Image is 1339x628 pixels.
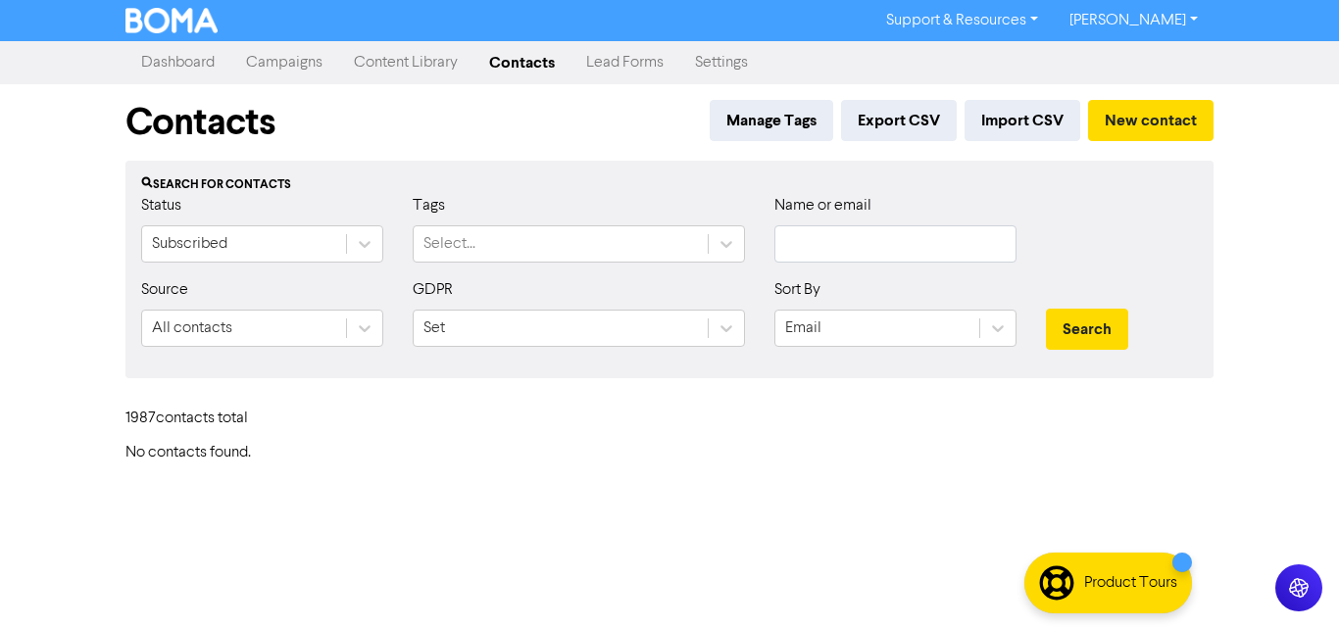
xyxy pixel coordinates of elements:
[141,194,181,217] label: Status
[152,232,227,256] div: Subscribed
[1054,5,1214,36] a: [PERSON_NAME]
[570,43,679,82] a: Lead Forms
[774,194,871,217] label: Name or email
[423,316,445,340] div: Set
[125,444,1214,462] h6: No contacts found.
[230,43,338,82] a: Campaigns
[1241,534,1339,628] iframe: Chat Widget
[125,100,275,145] h1: Contacts
[870,5,1054,36] a: Support & Resources
[1046,309,1128,350] button: Search
[710,100,833,141] button: Manage Tags
[141,278,188,302] label: Source
[141,176,1198,194] div: Search for contacts
[774,278,820,302] label: Sort By
[423,232,475,256] div: Select...
[125,43,230,82] a: Dashboard
[679,43,764,82] a: Settings
[965,100,1080,141] button: Import CSV
[785,316,821,340] div: Email
[152,316,232,340] div: All contacts
[473,43,570,82] a: Contacts
[338,43,473,82] a: Content Library
[125,410,282,428] h6: 1987 contact s total
[413,278,453,302] label: GDPR
[1088,100,1214,141] button: New contact
[125,8,218,33] img: BOMA Logo
[413,194,445,217] label: Tags
[841,100,957,141] button: Export CSV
